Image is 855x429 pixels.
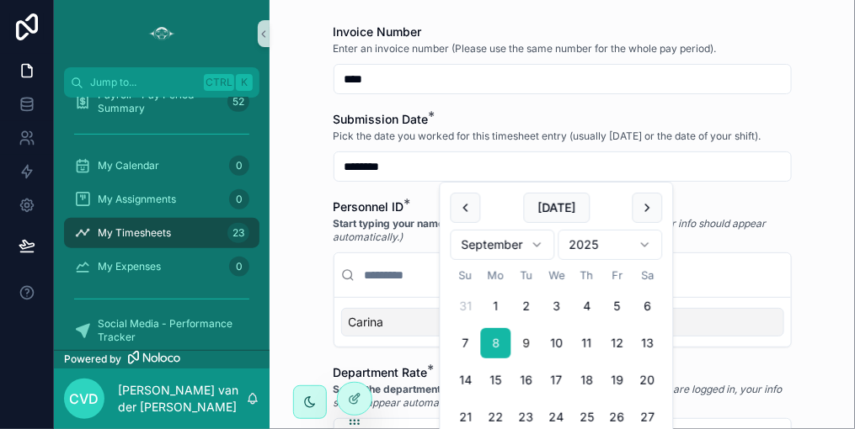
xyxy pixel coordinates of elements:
th: Wednesday [542,267,572,284]
button: Thursday, September 18th, 2025 [572,365,602,395]
div: 0 [229,257,249,277]
span: Personnel ID [334,199,404,214]
a: My Calendar0 [64,151,259,181]
div: 0 [229,156,249,176]
button: Thursday, September 4th, 2025 [572,291,602,321]
span: My Calendar [98,159,159,172]
a: My Assignments0 [64,184,259,214]
button: Tuesday, September 16th, 2025 [511,365,542,395]
a: Payroll - Pay Period Summary52 [64,87,259,117]
button: Sunday, August 31st, 2025 [451,291,481,321]
span: My Expenses [98,260,161,273]
span: Invoice Number [334,24,422,39]
button: Friday, September 19th, 2025 [602,365,633,395]
button: Saturday, September 13th, 2025 [633,328,663,358]
span: My Assignments [98,193,176,206]
th: Thursday [572,267,602,284]
button: Today, Tuesday, September 9th, 2025 [511,328,542,358]
button: Friday, September 5th, 2025 [602,291,633,321]
a: Social Media - Performance Tracker [64,315,259,346]
div: scrollable content [54,98,270,350]
th: Tuesday [511,267,542,284]
button: Wednesday, September 10th, 2025 [542,328,572,358]
button: Thursday, September 11th, 2025 [572,328,602,358]
span: Jump to... [90,76,197,89]
button: Sunday, September 7th, 2025 [451,328,481,358]
button: Wednesday, September 3rd, 2025 [542,291,572,321]
button: [DATE] [523,193,590,223]
button: Jump to...CtrlK [64,67,259,98]
span: Ctrl [204,74,234,91]
th: Sunday [451,267,481,284]
span: Social Media - Performance Tracker [98,317,243,344]
span: Enter an invoice number (Please use the same number for the whole pay period). [334,42,717,56]
div: 0 [229,189,249,209]
span: My Timesheets [98,226,171,240]
p: [PERSON_NAME] van der [PERSON_NAME] [118,382,246,416]
th: Friday [602,267,633,284]
a: Powered by [54,350,270,368]
span: Department Rate [334,365,428,379]
em: (If you are logged in, your info should appear automatically.) [334,217,767,243]
button: Sunday, September 14th, 2025 [451,365,481,395]
button: Friday, September 12th, 2025 [602,328,633,358]
strong: Select the department and role you worked under for this shift. [334,383,639,395]
button: Monday, September 8th, 2025, selected [481,328,511,358]
button: Saturday, September 6th, 2025 [633,291,663,321]
button: Monday, September 1st, 2025 [481,291,511,321]
span: Cvd [70,389,99,409]
button: Saturday, September 20th, 2025 [633,365,663,395]
strong: Start typing your name or select from the list. [334,217,553,230]
div: Suggestions [334,298,791,347]
div: 23 [227,223,249,243]
a: My Expenses0 [64,252,259,282]
button: Wednesday, September 17th, 2025 [542,365,572,395]
span: Carina [349,314,384,331]
a: My Timesheets23 [64,218,259,248]
span: Pick the date you worked for this timesheet entry (usually [DATE] or the date of your shift). [334,130,761,143]
em: (If you are logged in, your info should appear automatically). [334,383,783,409]
div: 52 [227,92,249,112]
span: K [238,76,251,89]
span: Submission Date [334,112,429,126]
button: Monday, September 15th, 2025 [481,365,511,395]
span: Powered by [64,352,121,366]
th: Saturday [633,267,663,284]
span: Payroll - Pay Period Summary [98,88,221,115]
img: App logo [148,20,175,47]
button: Tuesday, September 2nd, 2025 [511,291,542,321]
th: Monday [481,267,511,284]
